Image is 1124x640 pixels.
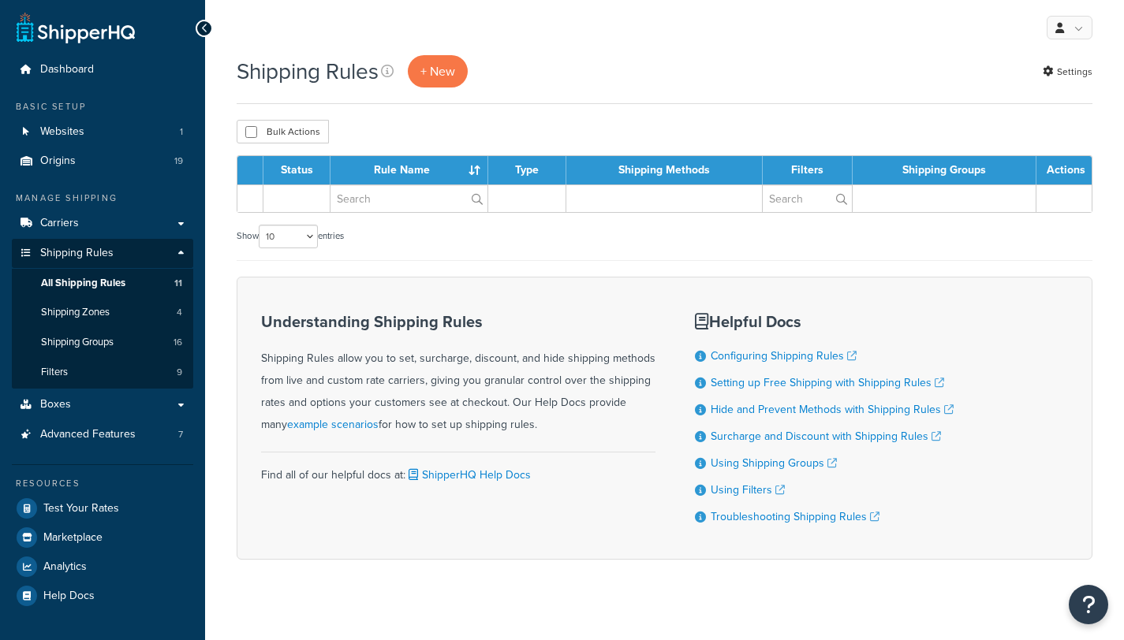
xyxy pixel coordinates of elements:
span: Boxes [40,398,71,411]
div: Resources [12,477,193,490]
a: Troubleshooting Shipping Rules [711,508,879,525]
li: Origins [12,147,193,176]
select: Showentries [259,225,318,248]
span: Websites [40,125,84,139]
h1: Shipping Rules [237,56,379,87]
th: Type [488,156,566,184]
a: Origins 19 [12,147,193,176]
span: 16 [174,336,182,349]
a: Marketplace [12,523,193,552]
p: + New [408,55,468,87]
a: All Shipping Rules 11 [12,269,193,298]
span: All Shipping Rules [41,277,125,290]
li: Shipping Zones [12,298,193,327]
li: Websites [12,117,193,147]
a: Shipping Zones 4 [12,298,193,327]
a: Analytics [12,553,193,581]
span: 1 [180,125,183,139]
div: Shipping Rules allow you to set, surcharge, discount, and hide shipping methods from live and cus... [261,313,655,436]
li: Advanced Features [12,420,193,449]
a: Boxes [12,390,193,419]
span: Help Docs [43,590,95,603]
a: Filters 9 [12,358,193,387]
th: Shipping Methods [566,156,763,184]
li: All Shipping Rules [12,269,193,298]
th: Status [263,156,330,184]
a: Advanced Features 7 [12,420,193,449]
span: Origins [40,154,76,168]
span: 11 [174,277,182,290]
th: Rule Name [330,156,488,184]
li: Shipping Groups [12,328,193,357]
span: Carriers [40,217,79,230]
a: Websites 1 [12,117,193,147]
a: Help Docs [12,582,193,610]
a: Using Filters [711,482,785,498]
span: Shipping Groups [41,336,114,349]
a: Setting up Free Shipping with Shipping Rules [711,374,944,391]
label: Show entries [237,225,344,248]
a: Dashboard [12,55,193,84]
span: 9 [177,366,182,379]
span: 19 [174,154,183,168]
div: Basic Setup [12,100,193,113]
th: Shipping Groups [853,156,1036,184]
span: Analytics [43,560,87,574]
a: ShipperHQ Help Docs [405,467,531,483]
a: Test Your Rates [12,494,193,523]
span: Test Your Rates [43,502,119,515]
span: Dashboard [40,63,94,76]
a: Configuring Shipping Rules [711,348,857,364]
a: Shipping Groups 16 [12,328,193,357]
div: Manage Shipping [12,192,193,205]
a: Carriers [12,209,193,238]
th: Filters [763,156,853,184]
a: Settings [1043,61,1092,83]
span: Advanced Features [40,428,136,441]
a: Surcharge and Discount with Shipping Rules [711,428,941,445]
h3: Understanding Shipping Rules [261,313,655,330]
a: ShipperHQ Home [17,12,135,43]
h3: Helpful Docs [695,313,954,330]
span: 7 [178,428,183,441]
span: 4 [177,306,182,319]
span: Shipping Zones [41,306,110,319]
a: Using Shipping Groups [711,455,837,471]
span: Filters [41,366,68,379]
button: Bulk Actions [237,120,329,143]
input: Search [330,185,487,212]
div: Find all of our helpful docs at: [261,452,655,486]
span: Marketplace [43,531,103,545]
li: Filters [12,358,193,387]
a: Shipping Rules [12,239,193,268]
th: Actions [1036,156,1092,184]
li: Shipping Rules [12,239,193,389]
a: Hide and Prevent Methods with Shipping Rules [711,401,954,418]
input: Search [763,185,852,212]
span: Shipping Rules [40,247,114,260]
a: example scenarios [287,416,379,433]
button: Open Resource Center [1069,585,1108,624]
